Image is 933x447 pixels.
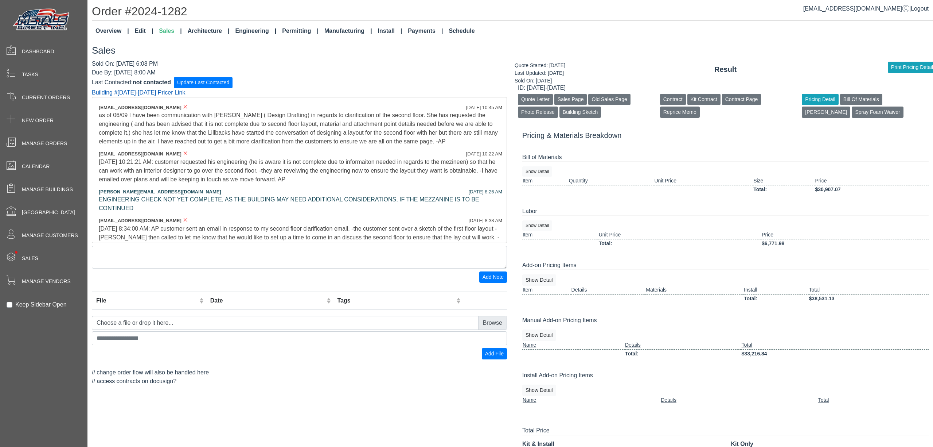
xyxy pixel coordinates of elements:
[625,349,741,358] td: Total:
[515,77,565,85] div: Sold On: [DATE]
[522,131,929,140] h5: Pricing & Materials Breakdown
[96,296,198,305] div: File
[99,151,181,157] span: [EMAIL_ADDRESS][DOMAIN_NAME]
[337,296,455,305] div: Tags
[522,371,929,380] div: Install Add-on Pricing Items
[482,348,507,359] button: Add File
[852,107,903,118] button: Spray Foam Waiver
[92,45,933,56] h3: Sales
[185,24,233,38] a: Architecture
[722,94,761,105] button: Contract Page
[483,274,504,280] span: Add Note
[803,5,909,12] a: [EMAIL_ADDRESS][DOMAIN_NAME]
[660,94,686,105] button: Contract
[554,94,587,105] button: Sales Page
[645,286,743,294] td: Materials
[753,185,815,194] td: Total:
[803,4,929,13] div: |
[522,385,556,396] button: Show Detail
[522,341,625,350] td: Name
[569,177,654,185] td: Quantity
[518,94,553,105] button: Quote Letter
[741,349,929,358] td: $33,216.84
[687,94,721,105] button: Kit Contract
[598,239,761,248] td: Total:
[522,207,929,216] div: Labor
[22,163,50,170] span: Calendar
[22,117,54,124] span: New Order
[522,330,556,341] button: Show Detail
[911,5,929,12] span: Logout
[522,426,929,435] div: Total Price
[92,68,507,77] div: Due By: [DATE] 8:00 AM
[515,62,565,69] div: Quote Started: [DATE]
[522,153,929,162] div: Bill of Materials
[321,24,375,38] a: Manufacturing
[92,89,185,96] a: Building #[DATE]-[DATE] Pricer Link
[469,217,502,224] div: [DATE] 8:38 AM
[99,218,181,223] span: [EMAIL_ADDRESS][DOMAIN_NAME]
[7,240,26,264] span: •
[93,24,132,38] a: Overview
[815,177,929,185] td: Price
[22,255,38,262] span: Sales
[463,292,507,310] th: Remove
[598,231,761,239] td: Unit Price
[22,71,38,78] span: Tasks
[469,188,502,196] div: [DATE] 8:26 AM
[660,107,700,118] button: Reprice Memo
[809,286,929,294] td: Total
[741,341,929,350] td: Total
[625,341,741,350] td: Details
[761,231,929,239] td: Price
[99,111,500,146] div: as of 06/09 I have been communication with [PERSON_NAME] ( Design Drafting) in regards to clarifi...
[22,140,67,147] span: Manage Orders
[99,195,500,213] div: ENGINEERING CHECK NOT YET COMPLETE, AS THE BUILDING MAY NEED ADDITIONAL CONSIDERATIONS, IF THE ME...
[99,189,221,194] span: [PERSON_NAME][EMAIL_ADDRESS][DOMAIN_NAME]
[99,224,500,251] div: [DATE] 8:34:00 AM: AP customer sent an email in response to my second floor clarification email. ...
[522,177,569,185] td: Item
[522,261,929,270] div: Add-on Pricing Items
[522,316,929,325] div: Manual Add-on Pricing Items
[405,24,446,38] a: Payments
[660,396,818,404] td: Details
[92,4,933,21] h1: Order #2024-1282
[761,239,929,248] td: $6,771.98
[156,24,184,38] a: Sales
[522,231,598,239] td: Item
[515,69,565,77] div: Last Updated: [DATE]
[15,300,67,309] label: Keep Sidebar Open
[485,351,504,357] span: Add File
[466,150,502,158] div: [DATE] 10:22 AM
[588,94,630,105] button: Old Sales Page
[571,286,646,294] td: Details
[132,24,156,38] a: Edit
[11,7,73,34] img: Metals Direct Inc Logo
[522,286,571,294] td: Item
[518,107,558,118] button: Photo Release
[479,271,507,283] button: Add Note
[743,294,809,303] td: Total:
[92,77,507,88] form: Last Contacted:
[92,59,507,68] div: Sold On: [DATE] 6:08 PM
[840,94,882,105] button: Bill Of Materials
[802,107,850,118] button: [PERSON_NAME]
[99,158,500,184] div: [DATE] 10:21:21 AM: customer requested his engineering (he is aware it is not complete due to inf...
[522,274,556,286] button: Show Detail
[22,278,71,285] span: Manage Vendors
[446,24,477,38] a: Schedule
[753,177,815,185] td: Size
[518,84,933,92] div: ID: [DATE]-[DATE]
[522,166,552,177] button: Show Detail
[743,286,809,294] td: Install
[177,80,229,85] span: Update Last Contacted
[22,186,73,193] span: Manage Buildings
[22,94,70,101] span: Current Orders
[818,396,929,404] td: Total
[174,77,233,88] button: Update Last Contacted
[522,396,660,404] td: Name
[466,104,502,111] div: [DATE] 10:45 AM
[133,79,171,85] span: not contacted
[210,296,325,305] div: Date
